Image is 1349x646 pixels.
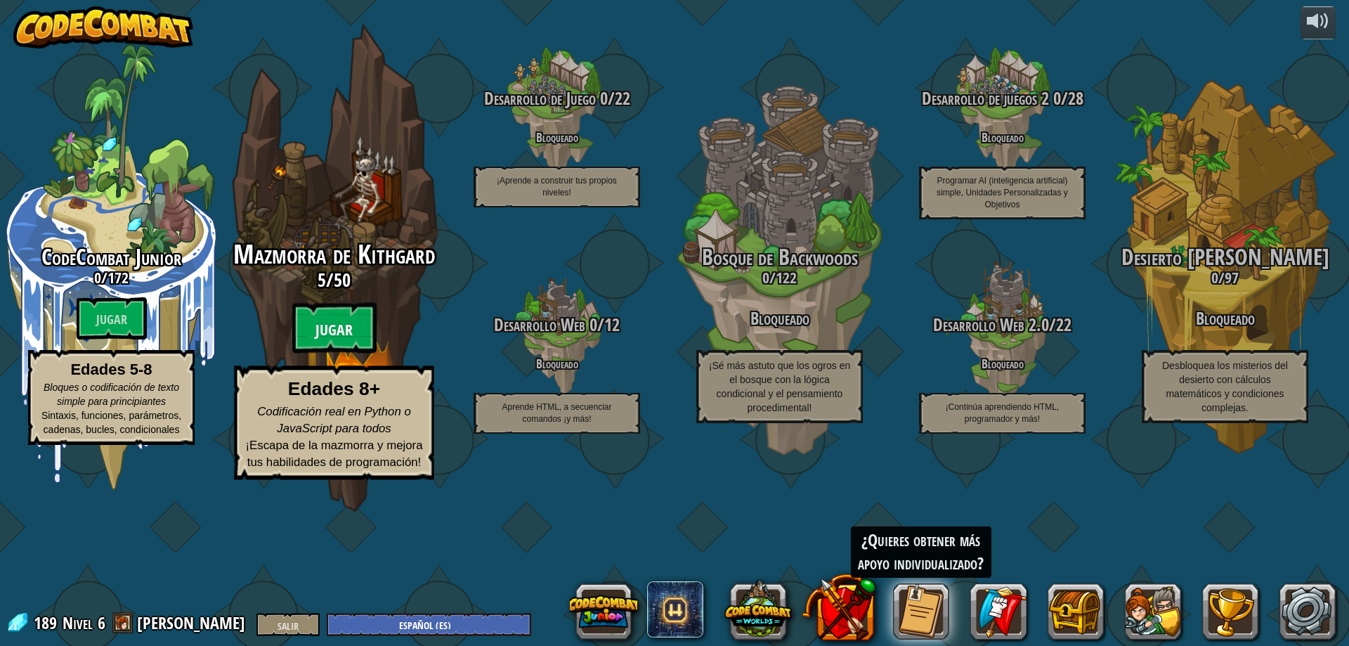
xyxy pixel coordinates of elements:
font: 6 [98,612,105,634]
font: 0 [762,267,769,288]
font: Jugar [315,320,353,341]
font: / [1061,86,1068,110]
font: Bloqueado [750,306,809,330]
font: Codificación real en Python o JavaScript para todos [257,404,411,434]
font: / [608,86,615,110]
font: ¡Aprende a construir tus propios niveles! [497,176,617,198]
button: Ajustar volumen [1301,6,1336,39]
font: Edades 5-8 [70,361,152,378]
font: 22 [1056,313,1071,337]
font: Desarrollo de juegos 2 [922,86,1049,110]
font: Bloqueado [536,355,578,372]
button: Salir [256,613,320,636]
font: CodeCombat Junior [41,242,181,272]
font: 0 [94,267,101,288]
font: Desarrollo Web [933,313,1024,337]
font: 12 [604,313,620,337]
font: 22 [615,86,630,110]
font: ¡Continúa aprendiendo HTML, programador y más! [946,402,1059,424]
font: / [101,267,107,288]
font: 122 [776,267,797,288]
font: Programar AI (inteligencia artificial) simple, Unidades Personalizadas y Objetivos [937,176,1068,209]
font: Bosque de Backwoods [702,242,858,272]
a: [PERSON_NAME] [137,612,249,634]
font: 0 [600,86,608,110]
font: Bloques o codificación de texto simple para principiantes [44,382,179,407]
font: 172 [107,267,129,288]
font: Salir [278,619,299,633]
font: Bloqueado [982,129,1024,146]
font: ¿Quieres obtener más apoyo individualizado? [858,529,984,575]
font: [PERSON_NAME] [137,612,245,634]
font: Bloqueado [1196,306,1255,330]
font: 0 [589,313,597,337]
font: Aprende HTML, a secuenciar comandos ¡y más! [502,402,611,424]
img: CodeCombat - Aprende a codificar jugando un juego [13,6,193,49]
font: 0 [1211,267,1218,288]
font: Mazmorra de Kithgard [233,236,435,273]
font: / [597,313,604,337]
font: 0 [1053,86,1061,110]
font: Desarrollo de Juego [484,86,596,110]
font: 2.0 [1029,313,1049,337]
font: / [1218,267,1225,288]
font: Desbloquea los misterios del desierto con cálculos matemáticos y condiciones complejas. [1162,360,1288,413]
font: / [769,267,776,288]
font: Nivel [63,612,93,634]
font: Bloqueado [536,129,578,146]
font: Desarrollo Web [494,313,585,337]
font: Bloqueado [982,355,1024,372]
font: ¡Sé más astuto que los ogros en el bosque con la lógica condicional y el pensamiento procedimental! [709,360,851,413]
font: Edades 8+ [288,379,380,400]
font: Desierto [PERSON_NAME] [1121,242,1329,272]
font: ¡Escapa de la mazmorra y mejora tus habilidades de programación! [245,438,422,468]
font: 28 [1068,86,1083,110]
font: / [326,267,334,292]
font: 5 [318,267,326,292]
font: / [1049,313,1056,337]
font: 189 [34,612,57,634]
font: Jugar [96,311,127,328]
font: Sintaxis, funciones, parámetros, cadenas, bucles, condicionales [41,410,181,435]
font: 97 [1225,267,1239,288]
font: 50 [334,267,351,292]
